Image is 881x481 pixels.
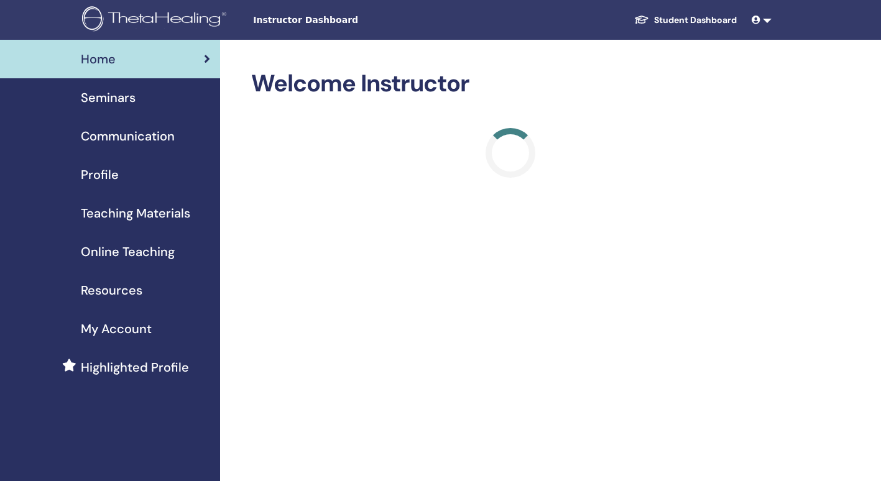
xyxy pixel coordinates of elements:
[251,70,769,98] h2: Welcome Instructor
[81,242,175,261] span: Online Teaching
[634,14,649,25] img: graduation-cap-white.svg
[81,319,152,338] span: My Account
[81,127,175,145] span: Communication
[81,165,119,184] span: Profile
[624,9,747,32] a: Student Dashboard
[81,204,190,222] span: Teaching Materials
[81,50,116,68] span: Home
[81,358,189,377] span: Highlighted Profile
[82,6,231,34] img: logo.png
[253,14,440,27] span: Instructor Dashboard
[81,88,136,107] span: Seminars
[81,281,142,300] span: Resources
